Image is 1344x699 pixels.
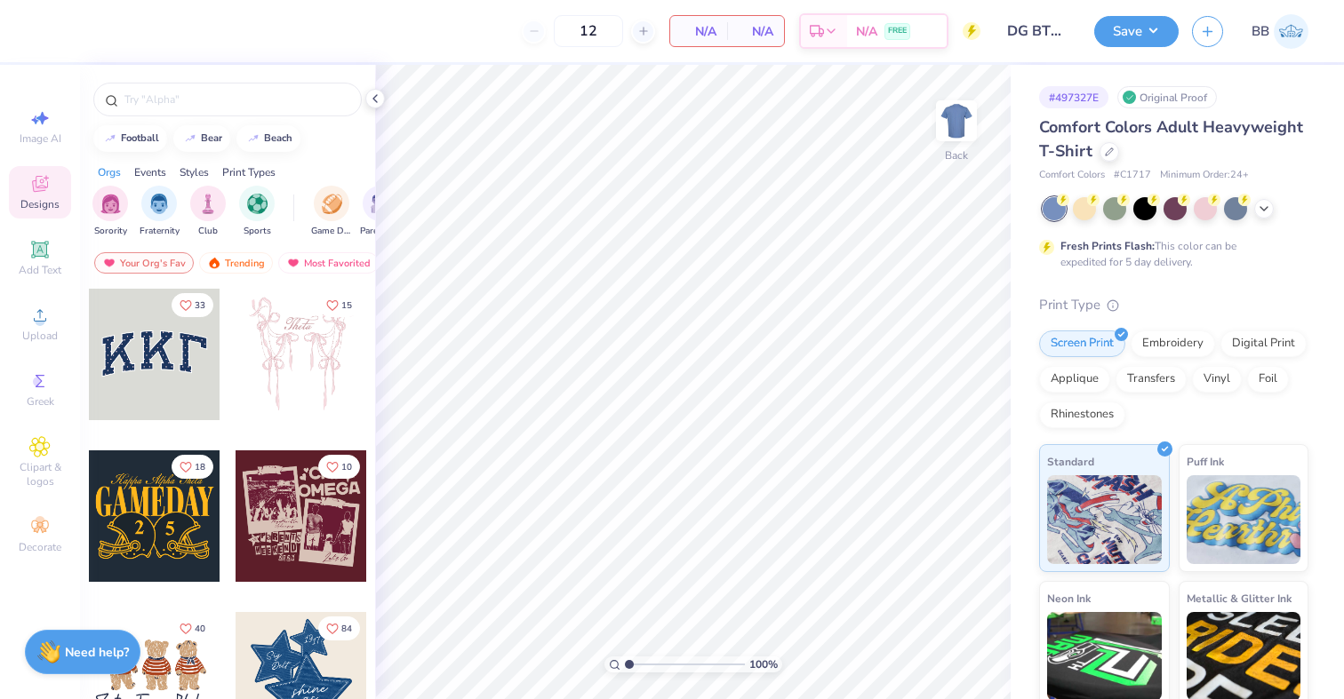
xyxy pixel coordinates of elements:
img: Back [939,103,974,139]
div: filter for Game Day [311,186,352,238]
button: filter button [140,186,180,238]
span: N/A [856,22,877,41]
span: Upload [22,329,58,343]
button: filter button [239,186,275,238]
div: # 497327E [1039,86,1108,108]
div: Your Org's Fav [94,252,194,274]
div: filter for Club [190,186,226,238]
div: Rhinestones [1039,401,1125,428]
div: Transfers [1116,366,1187,393]
span: Sorority [94,225,127,238]
span: Neon Ink [1047,589,1091,608]
div: filter for Sorority [92,186,128,238]
div: Foil [1247,366,1289,393]
img: trending.gif [207,257,221,269]
span: 33 [195,301,205,310]
span: Fraternity [140,225,180,238]
button: filter button [311,186,352,238]
input: Untitled Design [994,13,1081,49]
div: filter for Fraternity [140,186,180,238]
div: bear [201,133,222,143]
img: Puff Ink [1187,475,1301,564]
div: Print Types [222,164,276,180]
div: Print Type [1039,295,1308,315]
span: Add Text [19,263,61,277]
span: 10 [341,463,352,472]
div: Vinyl [1192,366,1242,393]
strong: Fresh Prints Flash: [1060,239,1155,253]
img: trend_line.gif [183,133,197,144]
button: Like [318,616,360,640]
span: Image AI [20,131,61,146]
span: Sports [244,225,271,238]
span: Decorate [19,540,61,554]
div: football [121,133,159,143]
button: Save [1094,16,1179,47]
img: Parent's Weekend Image [371,194,391,214]
button: Like [172,293,213,317]
span: Parent's Weekend [360,225,401,238]
div: Embroidery [1131,330,1215,357]
span: N/A [681,22,716,41]
input: Try "Alpha" [123,91,350,108]
span: 15 [341,301,352,310]
button: filter button [190,186,226,238]
span: 18 [195,463,205,472]
span: Game Day [311,225,352,238]
span: 40 [195,624,205,633]
img: Sports Image [247,194,268,214]
button: filter button [92,186,128,238]
div: Most Favorited [278,252,379,274]
img: Standard [1047,475,1162,564]
button: Like [172,455,213,479]
span: Greek [27,394,54,409]
span: 84 [341,624,352,633]
img: Fraternity Image [149,194,169,214]
a: BB [1252,14,1308,49]
div: Applique [1039,366,1110,393]
span: FREE [888,25,907,37]
span: Puff Ink [1187,452,1224,471]
img: Sorority Image [100,194,121,214]
button: filter button [360,186,401,238]
button: Like [172,616,213,640]
span: 100 % [749,656,778,672]
div: Events [134,164,166,180]
button: Like [318,293,360,317]
span: BB [1252,21,1269,42]
img: Game Day Image [322,194,342,214]
strong: Need help? [65,644,129,661]
div: Screen Print [1039,330,1125,357]
button: Like [318,455,360,479]
div: Original Proof [1117,86,1217,108]
img: most_fav.gif [286,257,300,269]
span: Comfort Colors Adult Heavyweight T-Shirt [1039,116,1303,162]
button: bear [173,125,230,152]
div: Trending [199,252,273,274]
div: filter for Parent's Weekend [360,186,401,238]
div: Back [945,147,968,163]
span: Designs [20,197,60,211]
span: Standard [1047,452,1094,471]
div: filter for Sports [239,186,275,238]
span: Metallic & Glitter Ink [1187,589,1292,608]
span: Minimum Order: 24 + [1160,168,1249,183]
img: trend_line.gif [103,133,117,144]
span: Club [198,225,218,238]
div: Orgs [98,164,121,180]
img: most_fav.gif [102,257,116,269]
div: This color can be expedited for 5 day delivery. [1060,238,1279,270]
span: Clipart & logos [9,460,71,489]
button: football [93,125,167,152]
span: # C1717 [1114,168,1151,183]
div: Digital Print [1220,330,1307,357]
img: Bennett Barth [1274,14,1308,49]
span: N/A [738,22,773,41]
img: trend_line.gif [246,133,260,144]
div: beach [264,133,292,143]
img: Club Image [198,194,218,214]
span: Comfort Colors [1039,168,1105,183]
div: Styles [180,164,209,180]
input: – – [554,15,623,47]
button: beach [236,125,300,152]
